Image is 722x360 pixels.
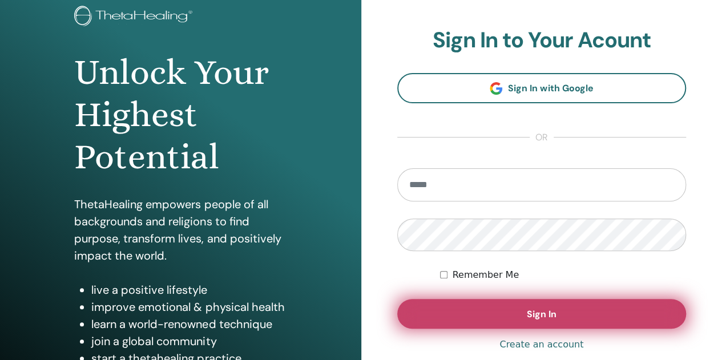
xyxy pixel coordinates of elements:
[397,27,687,54] h2: Sign In to Your Acount
[508,82,593,94] span: Sign In with Google
[91,298,287,315] li: improve emotional & physical health
[452,268,519,282] label: Remember Me
[91,315,287,333] li: learn a world-renowned technique
[530,131,554,144] span: or
[499,338,583,351] a: Create an account
[397,299,687,329] button: Sign In
[91,333,287,350] li: join a global community
[74,51,287,179] h1: Unlock Your Highest Potential
[527,308,556,320] span: Sign In
[74,196,287,264] p: ThetaHealing empowers people of all backgrounds and religions to find purpose, transform lives, a...
[397,73,687,103] a: Sign In with Google
[91,281,287,298] li: live a positive lifestyle
[440,268,686,282] div: Keep me authenticated indefinitely or until I manually logout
